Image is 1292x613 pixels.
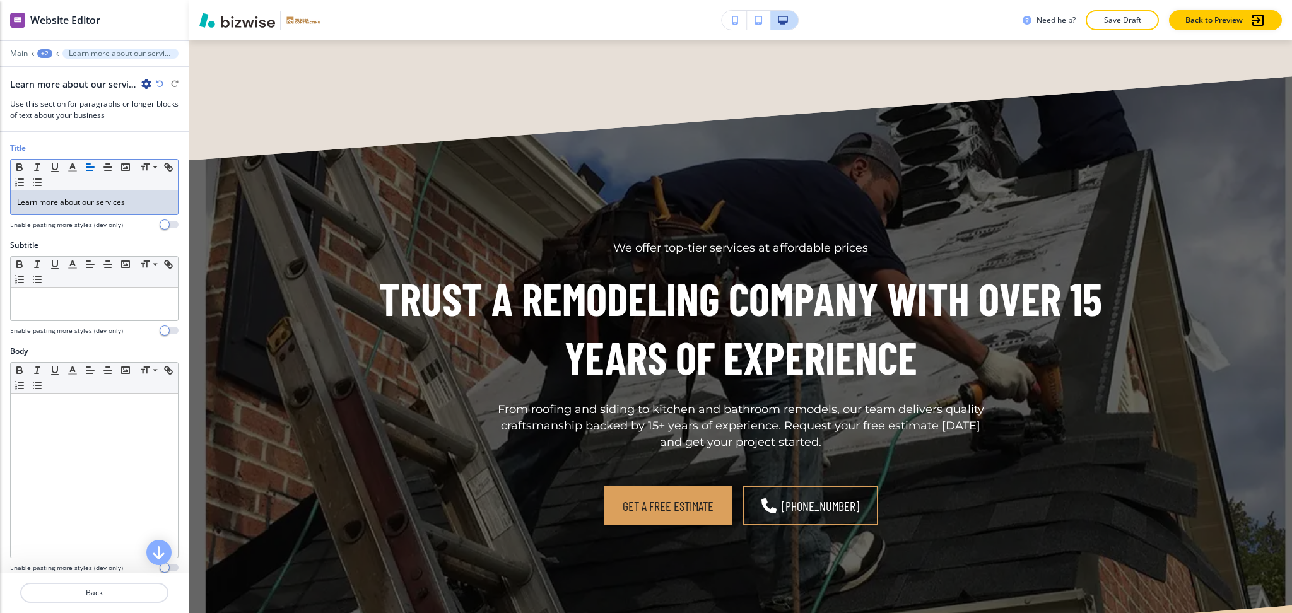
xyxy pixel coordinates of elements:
p: Save Draft [1102,15,1142,26]
p: From roofing and siding to kitchen and bathroom remodels, our team delivers quality craftsmanship... [495,402,987,451]
a: [PHONE_NUMBER] [743,486,878,525]
h2: Title [10,143,26,154]
button: Back to Preview [1169,10,1282,30]
button: +2 [37,49,52,58]
p: We offer top-tier services at affordable prices [613,240,868,257]
button: Back [20,583,168,603]
h3: Need help? [1037,15,1076,26]
img: Your Logo [286,16,320,24]
img: Bizwise Logo [199,13,275,28]
p: Learn more about our services [17,197,172,208]
p: Back to Preview [1185,15,1243,26]
h2: Learn more about our services-1 [10,78,136,91]
button: Get a Free Estimate [604,486,732,525]
h1: Trust a Remodeling Company With Over 15 Years of Experience [372,269,1109,387]
h4: Enable pasting more styles (dev only) [10,563,123,573]
button: Learn more about our services-1 [62,49,179,59]
h4: Enable pasting more styles (dev only) [10,326,123,336]
button: Save Draft [1086,10,1159,30]
img: editor icon [10,13,25,28]
p: Learn more about our services-1 [69,49,172,58]
p: Back [21,587,167,598]
h2: Website Editor [30,13,100,28]
h4: Enable pasting more styles (dev only) [10,220,123,230]
h2: Subtitle [10,240,38,251]
button: Main [10,49,28,58]
h2: Body [10,346,28,357]
h3: Use this section for paragraphs or longer blocks of text about your business [10,98,179,121]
